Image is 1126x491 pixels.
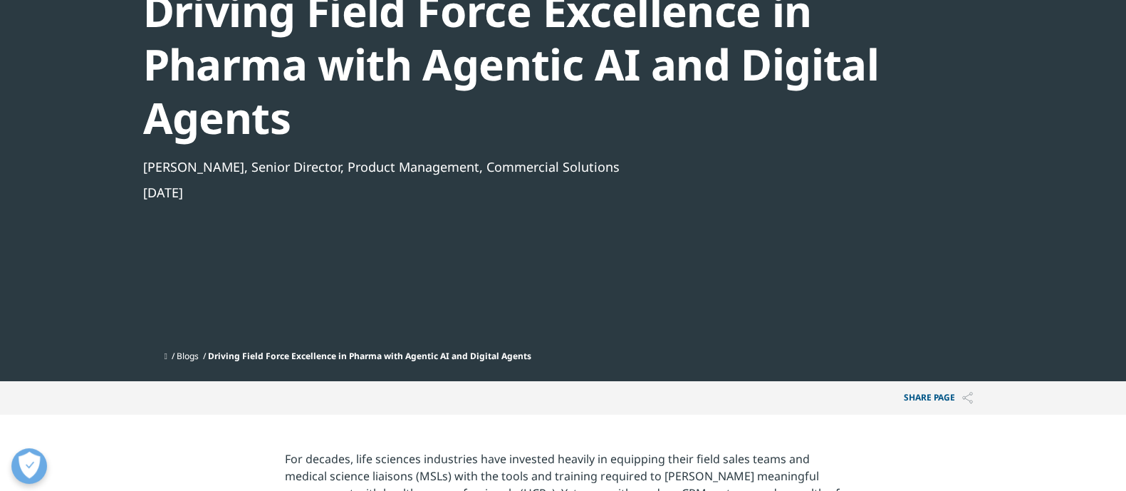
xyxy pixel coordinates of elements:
a: Blogs [177,350,199,362]
div: [DATE] [143,184,907,201]
img: Share PAGE [962,392,973,404]
button: Open Preferences [11,448,47,484]
span: Driving Field Force Excellence in Pharma with Agentic AI and Digital Agents [208,350,531,362]
button: Share PAGEShare PAGE [893,381,984,415]
p: Share PAGE [893,381,984,415]
div: [PERSON_NAME], Senior Director, Product Management, Commercial Solutions [143,158,907,175]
